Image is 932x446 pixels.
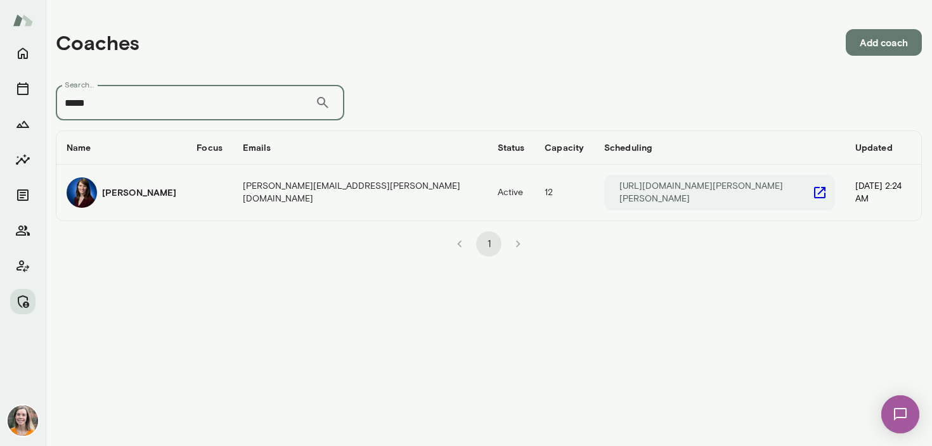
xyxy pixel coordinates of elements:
h6: [PERSON_NAME] [102,186,176,199]
div: pagination [56,221,922,257]
nav: pagination navigation [445,231,533,257]
p: [URL][DOMAIN_NAME][PERSON_NAME][PERSON_NAME] [619,180,812,205]
button: Manage [10,289,36,314]
h6: Emails [243,141,477,154]
td: 12 [534,165,594,220]
h4: Coaches [56,30,139,54]
td: [PERSON_NAME][EMAIL_ADDRESS][PERSON_NAME][DOMAIN_NAME] [233,165,488,220]
h6: Scheduling [604,141,835,154]
img: Mento [13,8,33,32]
td: [DATE] 2:24 AM [845,165,921,220]
button: Sessions [10,76,36,101]
button: Client app [10,253,36,279]
button: page 1 [476,231,502,257]
img: Carrie Kelly [8,405,38,436]
h6: Capacity [545,141,584,154]
td: Active [488,165,535,220]
h6: Updated [855,141,911,154]
button: Add coach [846,29,922,56]
button: Documents [10,182,36,208]
h6: Focus [197,141,223,154]
button: Growth Plan [10,111,36,137]
button: Insights [10,147,36,172]
img: Julie Rollauer [67,177,97,208]
button: Members [10,218,36,243]
h6: Name [67,141,176,154]
h6: Status [498,141,525,154]
label: Search... [65,79,94,90]
table: coaches table [56,131,921,220]
button: Home [10,41,36,66]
